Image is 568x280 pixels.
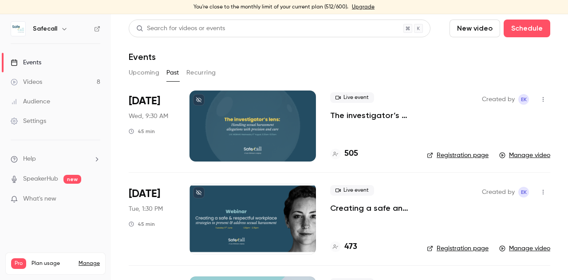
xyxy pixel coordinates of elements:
[11,154,100,164] li: help-dropdown-opener
[504,20,550,37] button: Schedule
[499,151,550,160] a: Manage video
[129,183,175,254] div: Jun 17 Tue, 1:30 PM (Europe/London)
[33,24,57,33] h6: Safecall
[482,187,515,197] span: Created by
[427,151,489,160] a: Registration page
[79,260,100,267] a: Manage
[63,175,81,184] span: new
[129,187,160,201] span: [DATE]
[23,174,58,184] a: SpeakerHub
[11,22,25,36] img: Safecall
[23,154,36,164] span: Help
[518,187,529,197] span: Emma` Koster
[521,94,527,105] span: EK
[129,91,175,162] div: Aug 6 Wed, 9:30 AM (Europe/London)
[330,92,374,103] span: Live event
[129,221,155,228] div: 45 min
[11,97,50,106] div: Audience
[11,78,42,87] div: Videos
[499,244,550,253] a: Manage video
[129,205,163,213] span: Tue, 1:30 PM
[330,203,413,213] a: Creating a safe and respectful workplace: strategies to prevent and address sexual harassment
[330,110,413,121] a: The investigator’s lens: handling sexual harassment allegations with precision and care
[129,51,156,62] h1: Events
[521,187,527,197] span: EK
[129,94,160,108] span: [DATE]
[450,20,500,37] button: New video
[427,244,489,253] a: Registration page
[32,260,73,267] span: Plan usage
[518,94,529,105] span: Emma` Koster
[482,94,515,105] span: Created by
[129,66,159,80] button: Upcoming
[186,66,216,80] button: Recurring
[352,4,375,11] a: Upgrade
[344,148,358,160] h4: 505
[136,24,225,33] div: Search for videos or events
[90,195,100,203] iframe: Noticeable Trigger
[129,128,155,135] div: 45 min
[11,58,41,67] div: Events
[11,258,26,269] span: Pro
[11,117,46,126] div: Settings
[23,194,56,204] span: What's new
[129,112,168,121] span: Wed, 9:30 AM
[344,241,357,253] h4: 473
[330,148,358,160] a: 505
[166,66,179,80] button: Past
[330,241,357,253] a: 473
[330,185,374,196] span: Live event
